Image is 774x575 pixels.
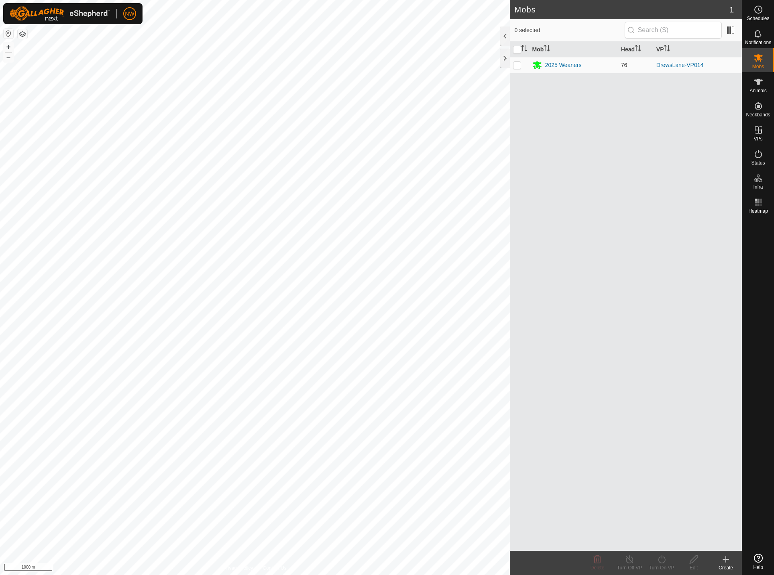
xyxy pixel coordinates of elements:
[653,42,742,57] th: VP
[18,29,27,39] button: Map Layers
[742,551,774,573] a: Help
[635,46,641,53] p-sorticon: Activate to sort
[746,112,770,117] span: Neckbands
[10,6,110,21] img: Gallagher Logo
[529,42,618,57] th: Mob
[754,136,762,141] span: VPs
[751,161,765,165] span: Status
[748,209,768,213] span: Heatmap
[263,565,286,572] a: Contact Us
[618,42,653,57] th: Head
[4,29,13,39] button: Reset Map
[656,62,704,68] a: DrewsLane-VP014
[664,46,670,53] p-sorticon: Activate to sort
[752,64,764,69] span: Mobs
[747,16,769,21] span: Schedules
[125,10,134,18] span: NW
[613,564,646,571] div: Turn Off VP
[4,42,13,52] button: +
[545,61,582,69] div: 2025 Weaners
[4,53,13,62] button: –
[515,26,625,35] span: 0 selected
[515,5,729,14] h2: Mobs
[745,40,771,45] span: Notifications
[750,88,767,93] span: Animals
[621,62,627,68] span: 76
[521,46,528,53] p-sorticon: Activate to sort
[223,565,253,572] a: Privacy Policy
[544,46,550,53] p-sorticon: Activate to sort
[591,565,605,571] span: Delete
[710,564,742,571] div: Create
[753,565,763,570] span: Help
[646,564,678,571] div: Turn On VP
[729,4,734,16] span: 1
[753,185,763,189] span: Infra
[625,22,722,39] input: Search (S)
[678,564,710,571] div: Edit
